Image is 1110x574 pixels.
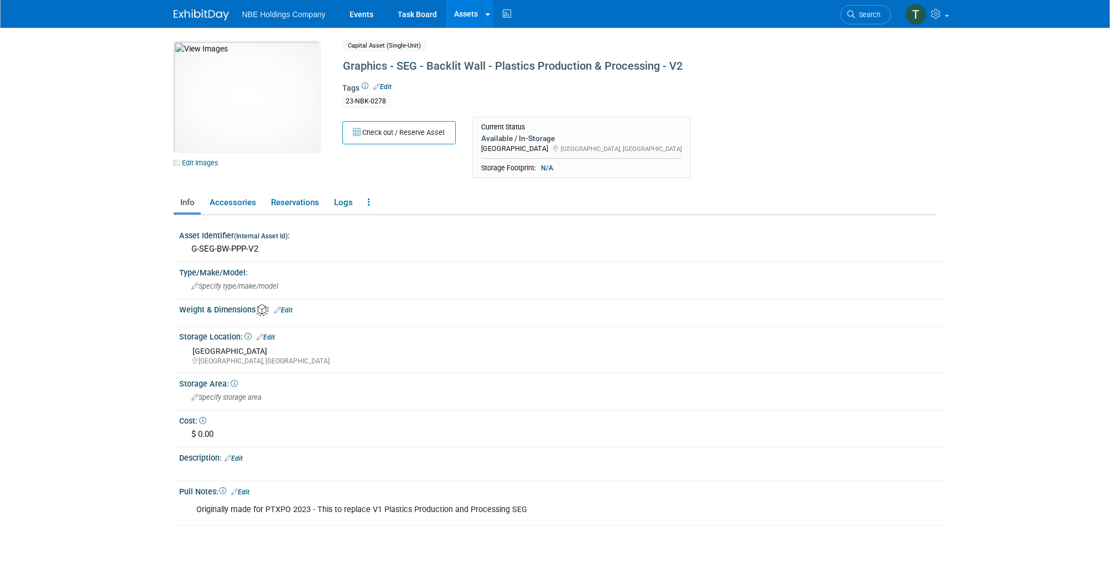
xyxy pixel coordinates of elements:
span: NBE Holdings Company [242,10,326,19]
span: Specify type/make/model [191,282,278,290]
div: Tags [342,82,846,114]
div: $ 0.00 [187,426,937,443]
div: Current Status [481,123,682,132]
span: N/A [538,163,556,173]
div: [GEOGRAPHIC_DATA], [GEOGRAPHIC_DATA] [192,357,937,366]
div: Type/Make/Model: [179,264,945,278]
div: Graphics - SEG - Backlit Wall - Plastics Production & Processing - V2 [339,56,846,76]
img: Asset Weight and Dimensions [257,304,269,316]
a: Logs [327,193,359,212]
div: Storage Location: [179,328,945,343]
div: Cost: [179,413,945,426]
span: [GEOGRAPHIC_DATA] [481,144,548,153]
div: Available / In-Storage [481,133,682,143]
a: Edit [274,306,293,314]
button: Check out / Reserve Asset [342,121,456,144]
small: (Internal Asset Id) [234,232,288,240]
span: Storage Area: [179,379,238,388]
div: Storage Footprint: [481,163,682,173]
div: Asset Identifier : [179,227,945,241]
span: [GEOGRAPHIC_DATA], [GEOGRAPHIC_DATA] [561,145,682,153]
img: Tim Wiersma [905,4,926,25]
div: 23-NBK-0278 [342,96,389,107]
a: Accessories [203,193,262,212]
img: ExhibitDay [174,9,229,20]
div: Weight & Dimensions [179,301,945,316]
div: Originally made for PTXPO 2023 - This to replace V1 Plastics Production and Processing SEG [189,499,801,521]
a: Reservations [264,193,325,212]
a: Edit [257,333,275,341]
div: Description: [179,450,945,464]
span: Capital Asset (Single-Unit) [342,40,426,51]
span: [GEOGRAPHIC_DATA] [192,347,267,356]
div: G-SEG-BW-PPP-V2 [187,241,937,258]
a: Edit [373,83,392,91]
a: Edit [225,455,243,462]
span: Search [855,11,880,19]
a: Edit Images [174,156,223,170]
a: Search [840,5,891,24]
div: Pull Notes: [179,483,945,498]
span: Specify storage area [191,393,262,401]
a: Info [174,193,201,212]
a: Edit [231,488,249,496]
img: View Images [174,41,320,152]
